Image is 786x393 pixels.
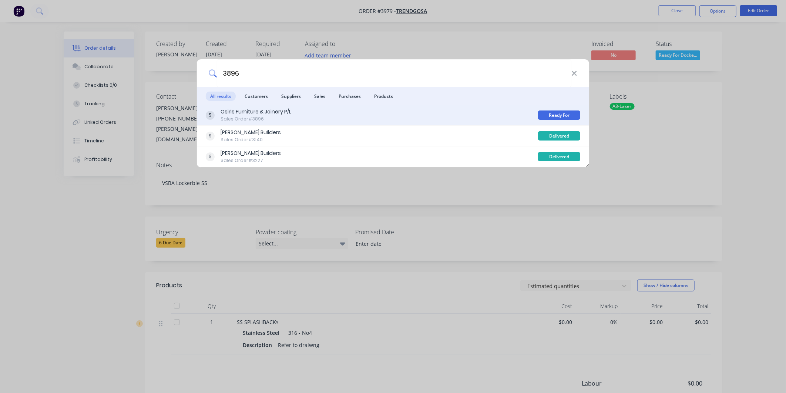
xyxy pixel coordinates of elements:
div: [PERSON_NAME] Builders [221,149,281,157]
div: [PERSON_NAME] Builders [221,129,281,136]
span: Customers [240,92,272,101]
span: Products [370,92,397,101]
div: Osiris Furniture & Joinery P/L [221,108,291,116]
div: Sales Order #3227 [221,157,281,164]
input: Start typing a customer or supplier name to create a new order... [217,59,571,87]
div: Delivered [538,131,580,141]
div: Sales Order #3896 [221,116,291,122]
span: Suppliers [277,92,305,101]
div: Delivered [538,152,580,161]
span: All results [206,92,236,101]
div: Sales Order #3140 [221,136,281,143]
span: Sales [310,92,330,101]
div: Ready For Welding [538,110,580,120]
span: Purchases [334,92,365,101]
